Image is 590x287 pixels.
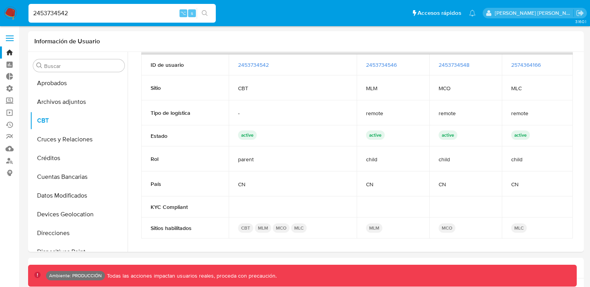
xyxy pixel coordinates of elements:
button: Aprobados [30,74,128,93]
p: Todas las acciones impactan usuarios reales, proceda con precaución. [105,272,277,280]
button: Créditos [30,149,128,168]
a: Notificaciones [469,10,476,16]
button: Cuentas Bancarias [30,168,128,186]
span: Accesos rápidos [418,9,461,17]
p: victor.david@mercadolibre.com.co [495,9,574,17]
button: Cruces y Relaciones [30,130,128,149]
button: Devices Geolocation [30,205,128,224]
button: Direcciones [30,224,128,242]
h1: Información de Usuario [34,37,100,45]
button: CBT [30,111,128,130]
button: Dispositivos Point [30,242,128,261]
h1: Contactos [34,264,578,272]
button: Buscar [36,62,43,69]
button: search-icon [197,8,213,19]
a: Salir [576,9,584,17]
span: ⌥ [180,9,186,17]
button: Archivos adjuntos [30,93,128,111]
input: Buscar [44,62,121,70]
button: Datos Modificados [30,186,128,205]
p: Ambiente: PRODUCCIÓN [49,274,102,277]
input: Buscar usuario o caso... [28,8,216,18]
span: s [191,9,193,17]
